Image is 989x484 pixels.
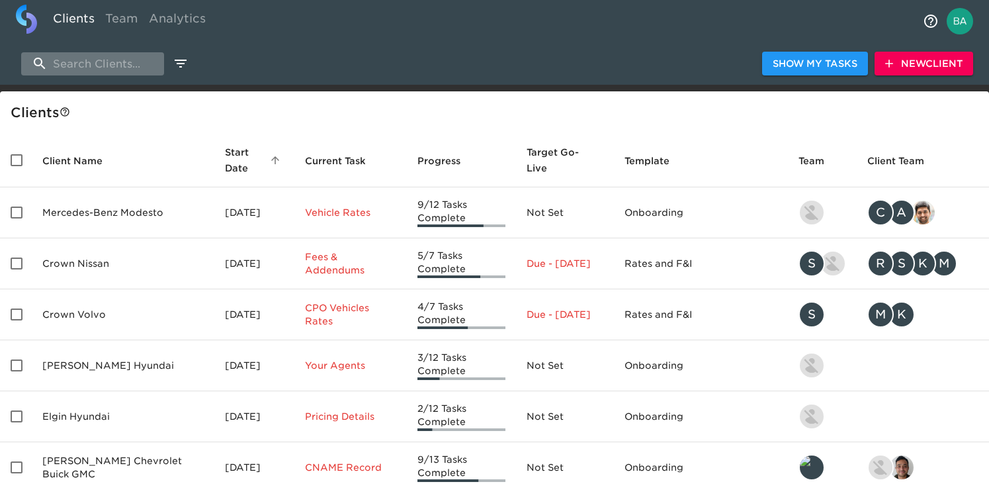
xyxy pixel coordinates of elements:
[32,340,214,391] td: [PERSON_NAME] Hyundai
[798,153,841,169] span: Team
[214,238,294,289] td: [DATE]
[407,340,516,391] td: 3/12 Tasks Complete
[911,201,935,224] img: sandeep@simplemnt.com
[305,461,397,474] p: CNAME Record
[516,340,614,391] td: Not Set
[614,289,788,340] td: Rates and F&I
[614,238,788,289] td: Rates and F&I
[32,391,214,442] td: Elgin Hyundai
[21,52,164,75] input: search
[42,153,120,169] span: Client Name
[516,187,614,238] td: Not Set
[32,238,214,289] td: Crown Nissan
[931,250,957,277] div: M
[885,56,963,72] span: New Client
[305,359,397,372] p: Your Agents
[798,250,846,277] div: savannah@roadster.com, austin@roadster.com
[867,250,978,277] div: rrobins@crowncars.com, sparent@crowncars.com, kwilson@crowncars.com, mcooley@crowncars.com
[407,187,516,238] td: 9/12 Tasks Complete
[869,456,892,479] img: nikko.foster@roadster.com
[417,153,478,169] span: Progress
[305,301,397,328] p: CPO Vehicles Rates
[762,52,868,76] button: Show My Tasks
[821,252,845,275] img: austin@roadster.com
[305,206,397,219] p: Vehicle Rates
[624,153,687,169] span: Template
[875,52,973,76] button: NewClient
[798,250,825,277] div: S
[867,153,941,169] span: Client Team
[800,456,824,479] img: leland@roadster.com
[527,308,603,321] p: Due - [DATE]
[798,199,846,226] div: kevin.lo@roadster.com
[305,250,397,277] p: Fees & Addendums
[214,340,294,391] td: [DATE]
[800,354,824,377] img: kevin.lo@roadster.com
[614,340,788,391] td: Onboarding
[305,153,366,169] span: This is the next Task in this Hub that should be completed
[169,52,192,75] button: edit
[888,250,915,277] div: S
[798,301,846,328] div: savannah@roadster.com
[915,5,947,37] button: notifications
[888,199,915,226] div: A
[214,187,294,238] td: [DATE]
[947,8,973,34] img: Profile
[800,201,824,224] img: kevin.lo@roadster.com
[867,301,894,328] div: M
[798,403,846,430] div: kevin.lo@roadster.com
[773,56,857,72] span: Show My Tasks
[11,102,984,123] div: Client s
[867,301,978,328] div: mcooley@crowncars.com, kwilson@crowncars.com
[48,5,100,37] a: Clients
[516,391,614,442] td: Not Set
[214,391,294,442] td: [DATE]
[527,257,603,270] p: Due - [DATE]
[867,199,894,226] div: C
[225,144,284,176] span: Start Date
[305,153,383,169] span: Current Task
[890,456,914,479] img: sai@simplemnt.com
[614,187,788,238] td: Onboarding
[100,5,144,37] a: Team
[407,238,516,289] td: 5/7 Tasks Complete
[798,352,846,379] div: kevin.lo@roadster.com
[867,199,978,226] div: clayton.mandel@roadster.com, angelique.nurse@roadster.com, sandeep@simplemnt.com
[407,289,516,340] td: 4/7 Tasks Complete
[888,301,915,328] div: K
[798,301,825,328] div: S
[407,391,516,442] td: 2/12 Tasks Complete
[144,5,211,37] a: Analytics
[867,250,894,277] div: R
[32,187,214,238] td: Mercedes-Benz Modesto
[614,391,788,442] td: Onboarding
[798,454,846,481] div: leland@roadster.com
[800,405,824,428] img: kevin.lo@roadster.com
[32,289,214,340] td: Crown Volvo
[214,289,294,340] td: [DATE]
[16,5,37,34] img: logo
[527,144,603,176] span: Target Go-Live
[527,144,586,176] span: Calculated based on the start date and the duration of all Tasks contained in this Hub.
[305,410,397,423] p: Pricing Details
[910,250,936,277] div: K
[867,454,978,481] div: nikko.foster@roadster.com, sai@simplemnt.com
